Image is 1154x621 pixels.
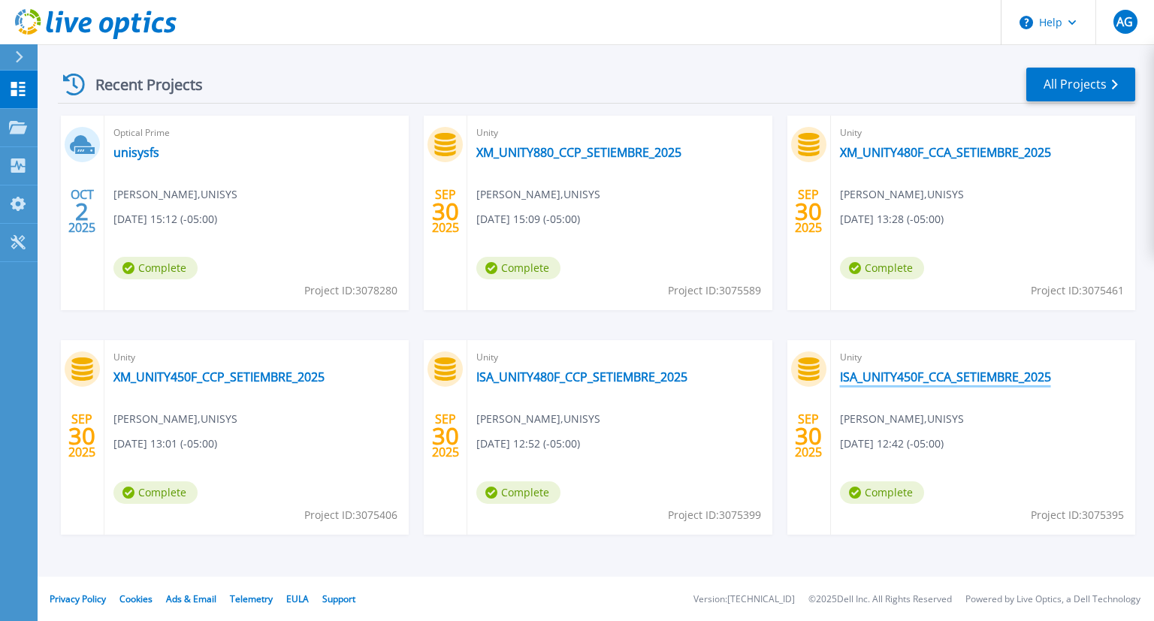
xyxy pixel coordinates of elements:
[840,411,964,427] span: [PERSON_NAME] , UNISYS
[840,349,1126,366] span: Unity
[431,184,460,239] div: SEP 2025
[113,411,237,427] span: [PERSON_NAME] , UNISYS
[50,592,106,605] a: Privacy Policy
[476,481,560,504] span: Complete
[304,507,397,523] span: Project ID: 3075406
[1026,68,1135,101] a: All Projects
[113,369,325,384] a: XM_UNITY450F_CCP_SETIEMBRE_2025
[58,66,223,103] div: Recent Projects
[432,205,459,218] span: 30
[795,430,822,442] span: 30
[431,408,460,463] div: SEP 2025
[1031,507,1124,523] span: Project ID: 3075395
[75,205,89,218] span: 2
[840,257,924,279] span: Complete
[476,145,681,160] a: XM_UNITY880_CCP_SETIEMBRE_2025
[230,592,273,605] a: Telemetry
[286,592,309,605] a: EULA
[840,145,1051,160] a: XM_UNITY480F_CCA_SETIEMBRE_2025
[113,145,159,160] a: unisysfs
[808,595,952,604] li: © 2025 Dell Inc. All Rights Reserved
[113,186,237,203] span: [PERSON_NAME] , UNISYS
[1116,16,1133,28] span: AG
[432,430,459,442] span: 30
[304,282,397,299] span: Project ID: 3078280
[476,257,560,279] span: Complete
[668,282,761,299] span: Project ID: 3075589
[668,507,761,523] span: Project ID: 3075399
[965,595,1140,604] li: Powered by Live Optics, a Dell Technology
[322,592,355,605] a: Support
[119,592,153,605] a: Cookies
[794,408,823,463] div: SEP 2025
[476,349,763,366] span: Unity
[113,257,198,279] span: Complete
[840,436,944,452] span: [DATE] 12:42 (-05:00)
[113,481,198,504] span: Complete
[693,595,795,604] li: Version: [TECHNICAL_ID]
[68,184,96,239] div: OCT 2025
[840,211,944,228] span: [DATE] 13:28 (-05:00)
[476,211,580,228] span: [DATE] 15:09 (-05:00)
[113,349,400,366] span: Unity
[840,481,924,504] span: Complete
[68,408,96,463] div: SEP 2025
[113,211,217,228] span: [DATE] 15:12 (-05:00)
[113,436,217,452] span: [DATE] 13:01 (-05:00)
[795,205,822,218] span: 30
[476,125,763,141] span: Unity
[840,125,1126,141] span: Unity
[68,430,95,442] span: 30
[476,436,580,452] span: [DATE] 12:52 (-05:00)
[476,186,600,203] span: [PERSON_NAME] , UNISYS
[166,592,216,605] a: Ads & Email
[113,125,400,141] span: Optical Prime
[1031,282,1124,299] span: Project ID: 3075461
[794,184,823,239] div: SEP 2025
[840,186,964,203] span: [PERSON_NAME] , UNISYS
[840,369,1051,384] a: ISA_UNITY450F_CCA_SETIEMBRE_2025
[476,411,600,427] span: [PERSON_NAME] , UNISYS
[476,369,687,384] a: ISA_UNITY480F_CCP_SETIEMBRE_2025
